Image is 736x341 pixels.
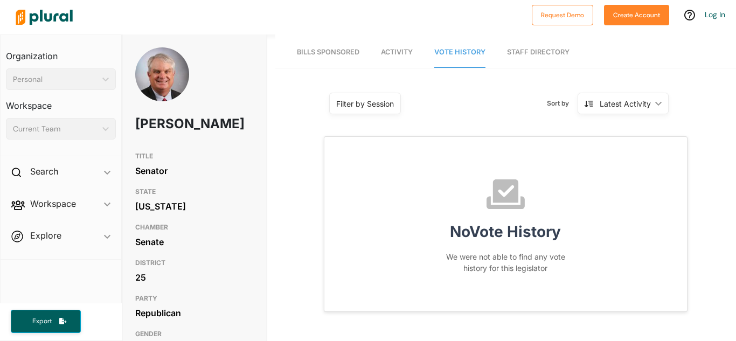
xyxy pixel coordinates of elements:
[600,98,651,109] div: Latest Activity
[135,234,254,250] div: Senate
[297,48,359,56] span: Bills Sponsored
[30,165,58,177] h2: Search
[434,37,485,68] a: Vote History
[135,47,189,128] img: Headshot of Jason Bean
[450,222,561,241] span: No Vote History
[532,5,593,25] button: Request Demo
[381,37,413,68] a: Activity
[13,74,98,85] div: Personal
[135,185,254,198] h3: STATE
[604,9,669,20] a: Create Account
[547,99,578,108] span: Sort by
[135,150,254,163] h3: TITLE
[434,48,485,56] span: Vote History
[25,317,59,326] span: Export
[13,123,98,135] div: Current Team
[135,256,254,269] h3: DISTRICT
[135,163,254,179] div: Senator
[135,305,254,321] div: Republican
[446,252,565,273] span: We were not able to find any vote history for this legislator
[604,5,669,25] button: Create Account
[532,9,593,20] a: Request Demo
[507,37,570,68] a: Staff Directory
[705,10,725,19] a: Log In
[6,40,116,64] h3: Organization
[135,292,254,305] h3: PARTY
[135,198,254,214] div: [US_STATE]
[135,328,254,340] h3: GENDER
[6,90,116,114] h3: Workspace
[135,269,254,286] div: 25
[135,221,254,234] h3: CHAMBER
[297,37,359,68] a: Bills Sponsored
[135,108,206,140] h1: [PERSON_NAME]
[336,98,394,109] div: Filter by Session
[381,48,413,56] span: Activity
[11,310,81,333] button: Export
